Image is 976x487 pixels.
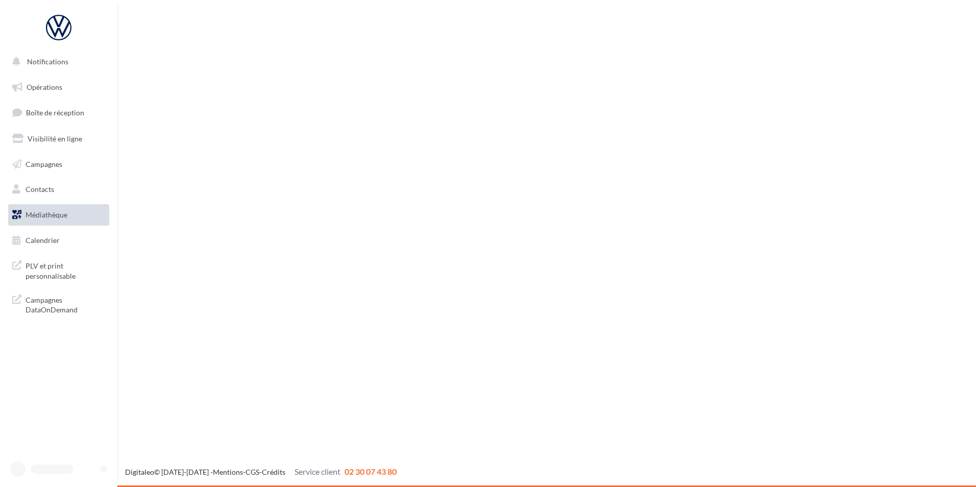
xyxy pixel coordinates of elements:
a: Calendrier [6,230,111,251]
span: Campagnes DataOnDemand [26,293,105,315]
span: Notifications [27,57,68,66]
span: Contacts [26,185,54,193]
span: Opérations [27,83,62,91]
a: Campagnes DataOnDemand [6,289,111,319]
span: Campagnes [26,159,62,168]
a: CGS [246,468,259,476]
a: Opérations [6,77,111,98]
a: Médiathèque [6,204,111,226]
a: PLV et print personnalisable [6,255,111,285]
a: Visibilité en ligne [6,128,111,150]
span: Médiathèque [26,210,67,219]
a: Crédits [262,468,285,476]
span: Boîte de réception [26,108,84,117]
a: Campagnes [6,154,111,175]
span: © [DATE]-[DATE] - - - [125,468,397,476]
a: Digitaleo [125,468,154,476]
span: Service client [295,467,340,476]
span: Calendrier [26,236,60,245]
button: Notifications [6,51,107,72]
span: Visibilité en ligne [28,134,82,143]
span: PLV et print personnalisable [26,259,105,281]
span: 02 30 07 43 80 [345,467,397,476]
a: Boîte de réception [6,102,111,124]
a: Contacts [6,179,111,200]
a: Mentions [213,468,243,476]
